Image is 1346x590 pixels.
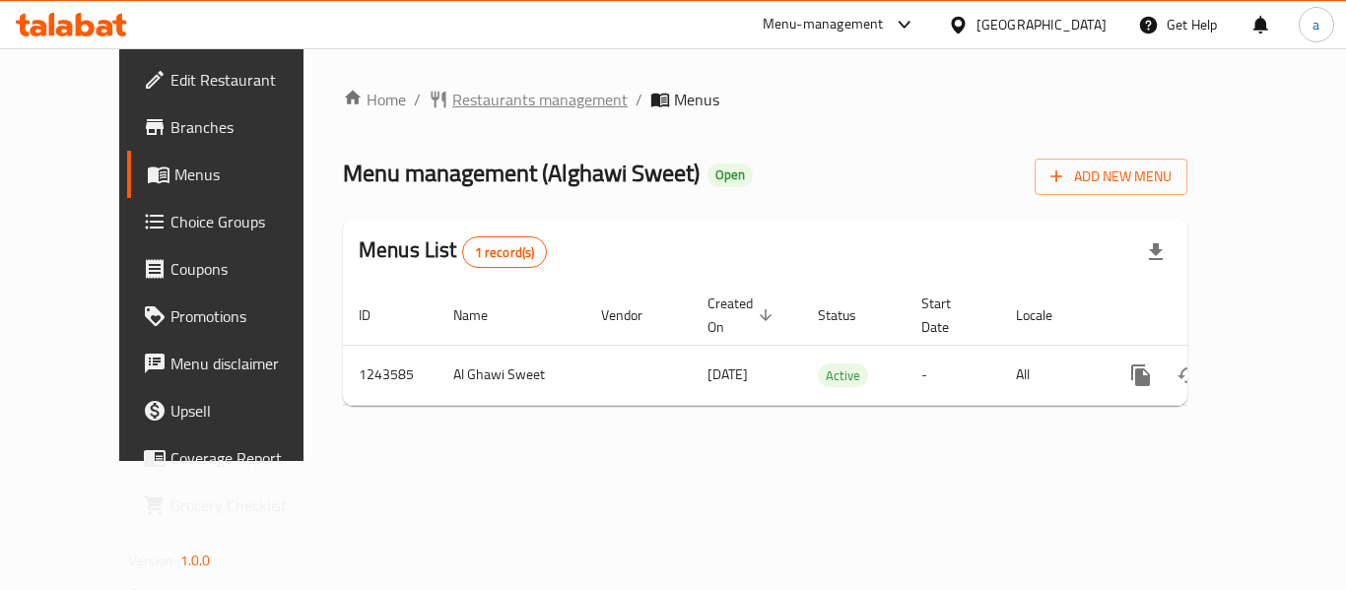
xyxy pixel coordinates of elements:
[1132,229,1179,276] div: Export file
[359,235,547,268] h2: Menus List
[129,548,177,573] span: Version:
[707,166,753,183] span: Open
[463,243,547,262] span: 1 record(s)
[343,345,437,405] td: 1243585
[359,303,396,327] span: ID
[976,14,1107,35] div: [GEOGRAPHIC_DATA]
[921,292,976,339] span: Start Date
[1000,345,1102,405] td: All
[707,361,748,387] span: [DATE]
[452,88,628,111] span: Restaurants management
[127,56,344,103] a: Edit Restaurant
[127,245,344,293] a: Coupons
[127,103,344,151] a: Branches
[170,446,328,470] span: Coverage Report
[601,303,668,327] span: Vendor
[174,163,328,186] span: Menus
[170,115,328,139] span: Branches
[636,88,642,111] li: /
[818,303,882,327] span: Status
[343,151,700,195] span: Menu management ( Alghawi Sweet )
[127,198,344,245] a: Choice Groups
[763,13,884,36] div: Menu-management
[707,292,778,339] span: Created On
[343,88,1187,111] nav: breadcrumb
[127,434,344,482] a: Coverage Report
[414,88,421,111] li: /
[906,345,1000,405] td: -
[1117,352,1165,399] button: more
[818,364,868,387] span: Active
[343,286,1322,406] table: enhanced table
[1050,164,1172,189] span: Add New Menu
[1016,303,1078,327] span: Locale
[127,482,344,529] a: Grocery Checklist
[674,88,719,111] span: Menus
[1165,352,1212,399] button: Change Status
[170,257,328,281] span: Coupons
[818,363,868,387] div: Active
[1312,14,1319,35] span: a
[453,303,513,327] span: Name
[170,68,328,92] span: Edit Restaurant
[127,293,344,340] a: Promotions
[462,236,548,268] div: Total records count
[170,493,328,517] span: Grocery Checklist
[170,210,328,233] span: Choice Groups
[127,340,344,387] a: Menu disclaimer
[437,345,585,405] td: Al Ghawi Sweet
[170,352,328,375] span: Menu disclaimer
[343,88,406,111] a: Home
[707,164,753,187] div: Open
[429,88,628,111] a: Restaurants management
[127,151,344,198] a: Menus
[1102,286,1322,346] th: Actions
[1035,159,1187,195] button: Add New Menu
[127,387,344,434] a: Upsell
[170,304,328,328] span: Promotions
[170,399,328,423] span: Upsell
[180,548,211,573] span: 1.0.0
